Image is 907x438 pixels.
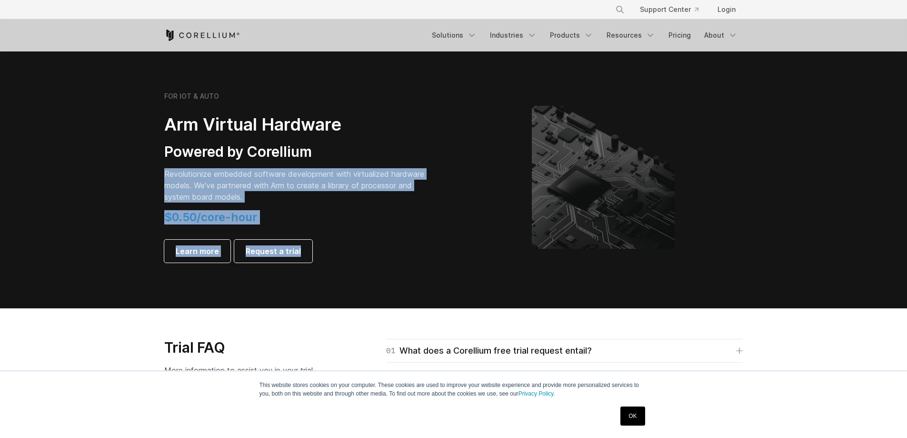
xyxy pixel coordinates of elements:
[164,168,431,203] p: Revolutionize embedded software development with virtualized hardware models. We've partnered wit...
[164,30,240,41] a: Corellium Home
[246,245,301,257] span: Request a trial
[532,106,675,249] img: Corellium's ARM Virtual Hardware Platform
[518,390,555,397] a: Privacy Policy.
[176,245,219,257] span: Learn more
[484,27,542,44] a: Industries
[164,92,219,101] h6: FOR IOT & AUTO
[426,27,482,44] a: Solutions
[164,114,431,135] h2: Arm Virtual Hardware
[386,344,592,357] div: What does a Corellium free trial request entail?
[544,27,599,44] a: Products
[710,1,743,18] a: Login
[426,27,743,44] div: Navigation Menu
[601,27,661,44] a: Resources
[164,143,431,161] h3: Powered by Corellium
[604,1,743,18] div: Navigation Menu
[386,367,531,381] div: What is provided in a Viper trial?
[386,367,396,381] span: 02
[386,367,743,381] a: 02What is provided in a Viper trial?
[164,365,331,387] p: More information to assist you in your trial experience.
[632,1,706,18] a: Support Center
[164,339,331,357] h3: Trial FAQ
[164,210,257,224] span: $0.50/core-hour
[259,381,648,398] p: This website stores cookies on your computer. These cookies are used to improve your website expe...
[698,27,743,44] a: About
[234,240,312,263] a: Request a trial
[164,240,230,263] a: Learn more
[620,407,645,426] a: OK
[386,344,396,357] span: 01
[386,344,743,357] a: 01What does a Corellium free trial request entail?
[611,1,628,18] button: Search
[663,27,697,44] a: Pricing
